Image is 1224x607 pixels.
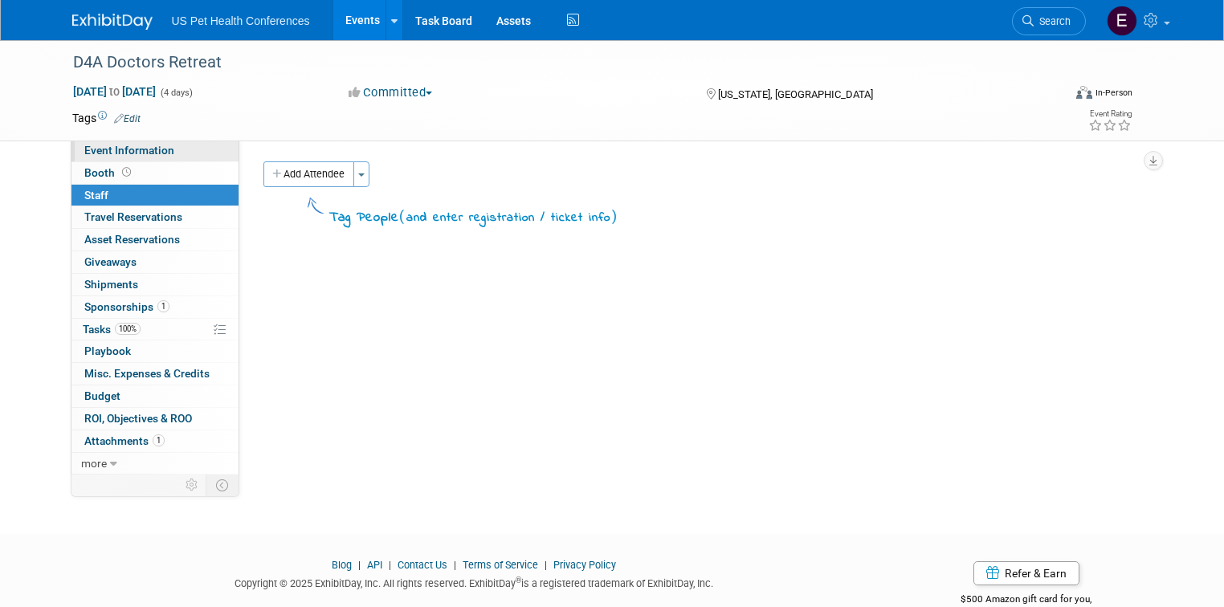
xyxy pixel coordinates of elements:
[159,88,193,98] span: (4 days)
[406,209,610,226] span: and enter registration / ticket info
[81,457,107,470] span: more
[463,559,538,571] a: Terms of Service
[72,84,157,99] span: [DATE] [DATE]
[71,430,239,452] a: Attachments1
[541,559,551,571] span: |
[1012,7,1086,35] a: Search
[84,166,134,179] span: Booth
[178,475,206,495] td: Personalize Event Tab Strip
[84,189,108,202] span: Staff
[973,561,1079,585] a: Refer & Earn
[71,162,239,184] a: Booth
[84,389,120,402] span: Budget
[84,210,182,223] span: Travel Reservations
[398,559,447,571] a: Contact Us
[71,453,239,475] a: more
[84,144,174,157] span: Event Information
[1088,110,1132,118] div: Event Rating
[115,323,141,335] span: 100%
[83,323,141,336] span: Tasks
[263,161,354,187] button: Add Attendee
[84,300,169,313] span: Sponsorships
[84,412,192,425] span: ROI, Objectives & ROO
[610,208,618,224] span: )
[71,140,239,161] a: Event Information
[516,576,521,585] sup: ®
[84,233,180,246] span: Asset Reservations
[367,559,382,571] a: API
[332,559,352,571] a: Blog
[976,84,1132,108] div: Event Format
[84,367,210,380] span: Misc. Expenses & Credits
[71,251,239,273] a: Giveaways
[1107,6,1137,36] img: Erika Plata
[385,559,395,571] span: |
[71,274,239,295] a: Shipments
[71,408,239,430] a: ROI, Objectives & ROO
[84,344,131,357] span: Playbook
[1076,86,1092,99] img: Format-Inperson.png
[71,319,239,340] a: Tasks100%
[206,475,239,495] td: Toggle Event Tabs
[71,385,239,407] a: Budget
[114,113,141,124] a: Edit
[1034,15,1071,27] span: Search
[67,48,1042,77] div: D4A Doctors Retreat
[71,296,239,318] a: Sponsorships1
[718,88,873,100] span: [US_STATE], [GEOGRAPHIC_DATA]
[84,278,138,291] span: Shipments
[343,84,439,101] button: Committed
[72,14,153,30] img: ExhibitDay
[1095,87,1132,99] div: In-Person
[71,363,239,385] a: Misc. Expenses & Credits
[553,559,616,571] a: Privacy Policy
[71,185,239,206] a: Staff
[71,340,239,362] a: Playbook
[329,206,618,228] div: Tag People
[157,300,169,312] span: 1
[450,559,460,571] span: |
[119,166,134,178] span: Booth not reserved yet
[172,14,310,27] span: US Pet Health Conferences
[107,85,122,98] span: to
[84,255,137,268] span: Giveaways
[399,208,406,224] span: (
[72,572,876,591] div: Copyright © 2025 ExhibitDay, Inc. All rights reserved. ExhibitDay is a registered trademark of Ex...
[153,434,165,446] span: 1
[71,229,239,251] a: Asset Reservations
[71,206,239,228] a: Travel Reservations
[354,559,365,571] span: |
[84,434,165,447] span: Attachments
[72,110,141,126] td: Tags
